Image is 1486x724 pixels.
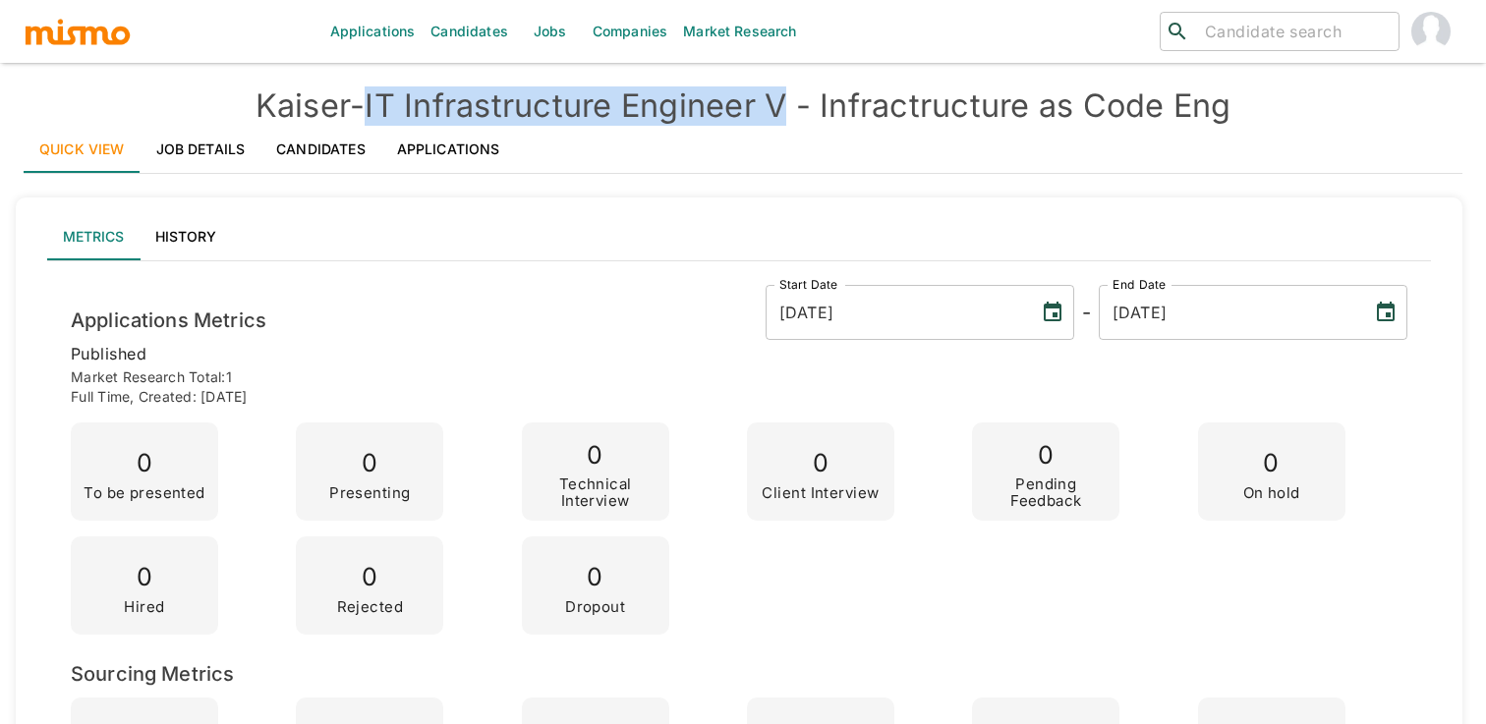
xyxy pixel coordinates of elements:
h6: - [1082,297,1091,328]
p: 0 [565,556,625,599]
p: Client Interview [762,485,879,502]
p: Dropout [565,599,625,616]
label: End Date [1113,276,1166,293]
button: History [140,213,232,260]
div: lab API tabs example [47,213,1431,260]
p: 0 [337,556,404,599]
input: Candidate search [1197,18,1391,45]
p: 0 [980,434,1112,477]
p: 0 [1243,442,1300,485]
a: Job Details [141,126,261,173]
p: 0 [530,434,661,477]
a: Applications [381,126,516,173]
p: 0 [762,442,879,485]
p: Presenting [329,485,410,502]
p: Pending Feedback [980,476,1112,509]
p: 0 [329,442,410,485]
input: MM/DD/YYYY [1099,285,1358,340]
button: Metrics [47,213,140,260]
h6: Sourcing Metrics [71,658,1407,690]
p: Rejected [337,599,404,616]
button: Choose date, selected date is Sep 24, 2025 [1366,293,1405,332]
p: Market Research Total: 1 [71,367,1407,387]
p: To be presented [84,485,205,502]
a: Candidates [260,126,381,173]
p: Hired [124,599,164,616]
h4: Kaiser - IT Infrastructure Engineer V - Infractructure as Code Eng [24,86,1462,126]
h6: Applications Metrics [71,305,266,336]
img: Gabriel Hernandez [1411,12,1451,51]
p: published [71,340,1407,367]
p: Technical Interview [530,476,661,509]
p: On hold [1243,485,1300,502]
img: logo [24,17,132,46]
p: 0 [124,556,164,599]
p: 0 [84,442,205,485]
label: Start Date [779,276,838,293]
input: MM/DD/YYYY [766,285,1025,340]
a: Quick View [24,126,141,173]
button: Choose date, selected date is Sep 8, 2025 [1033,293,1072,332]
p: Full time , Created: [DATE] [71,387,1407,407]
